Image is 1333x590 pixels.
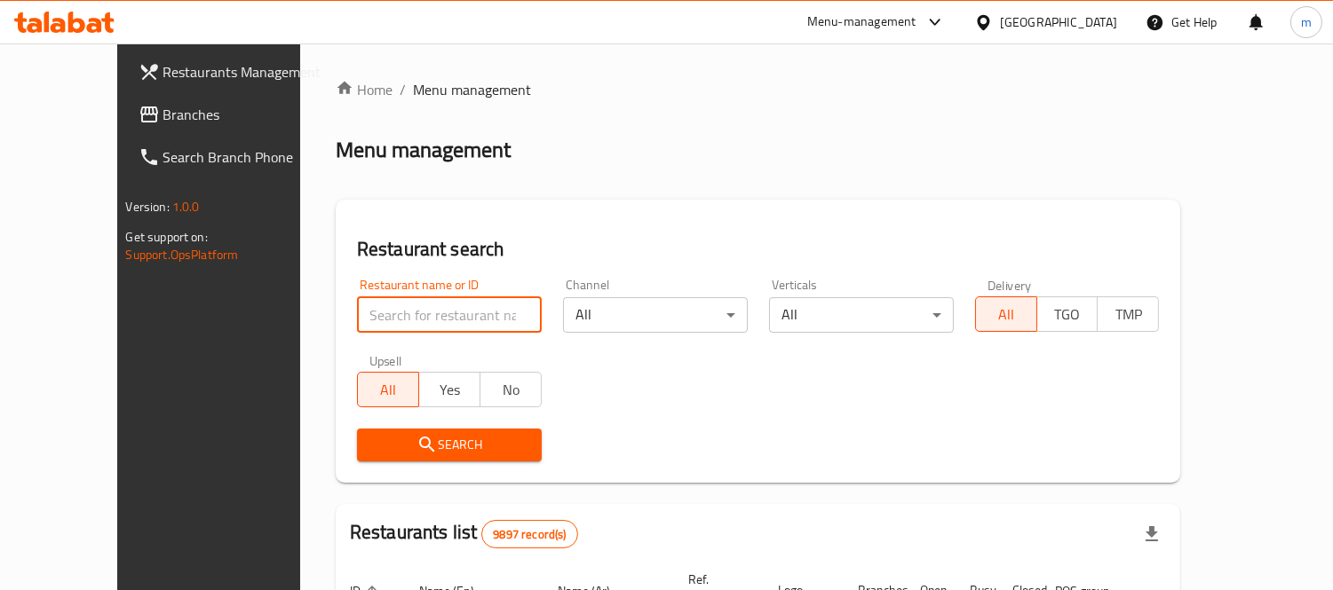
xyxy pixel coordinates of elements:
[357,429,542,461] button: Search
[418,372,480,407] button: Yes
[126,225,208,248] span: Get support on:
[336,136,511,164] h2: Menu management
[124,136,340,178] a: Search Branch Phone
[126,243,239,266] a: Support.OpsPlatform
[163,146,326,168] span: Search Branch Phone
[357,372,419,407] button: All
[336,79,393,100] a: Home
[172,195,200,218] span: 1.0.0
[426,377,473,403] span: Yes
[357,297,542,333] input: Search for restaurant name or ID..
[807,12,916,33] div: Menu-management
[975,296,1037,332] button: All
[126,195,170,218] span: Version:
[1097,296,1159,332] button: TMP
[480,372,542,407] button: No
[1044,302,1091,327] span: TGO
[400,79,406,100] li: /
[163,104,326,125] span: Branches
[488,377,535,403] span: No
[350,519,578,548] h2: Restaurants list
[413,79,531,100] span: Menu management
[983,302,1030,327] span: All
[124,51,340,93] a: Restaurants Management
[1036,296,1099,332] button: TGO
[563,297,748,333] div: All
[369,354,402,366] label: Upsell
[988,279,1032,291] label: Delivery
[124,93,340,136] a: Branches
[1131,513,1173,555] div: Export file
[163,61,326,83] span: Restaurants Management
[1105,302,1152,327] span: TMP
[371,434,528,456] span: Search
[336,79,1181,100] nav: breadcrumb
[482,526,576,543] span: 9897 record(s)
[481,520,577,548] div: Total records count
[769,297,954,333] div: All
[365,377,412,403] span: All
[1301,12,1312,32] span: m
[357,236,1160,263] h2: Restaurant search
[1000,12,1117,32] div: [GEOGRAPHIC_DATA]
